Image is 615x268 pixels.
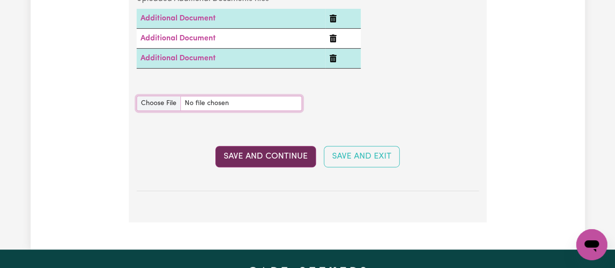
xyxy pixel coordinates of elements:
iframe: Button to launch messaging window, conversation in progress [576,229,607,260]
a: Additional Document [141,35,216,42]
a: Additional Document [141,15,216,22]
button: Delete Additional Document [329,53,337,64]
button: Save and Exit [324,146,400,167]
button: Save and Continue [215,146,316,167]
button: Delete Additional Document [329,33,337,44]
a: Additional Document [141,54,216,62]
button: Delete Additional Document [329,13,337,24]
